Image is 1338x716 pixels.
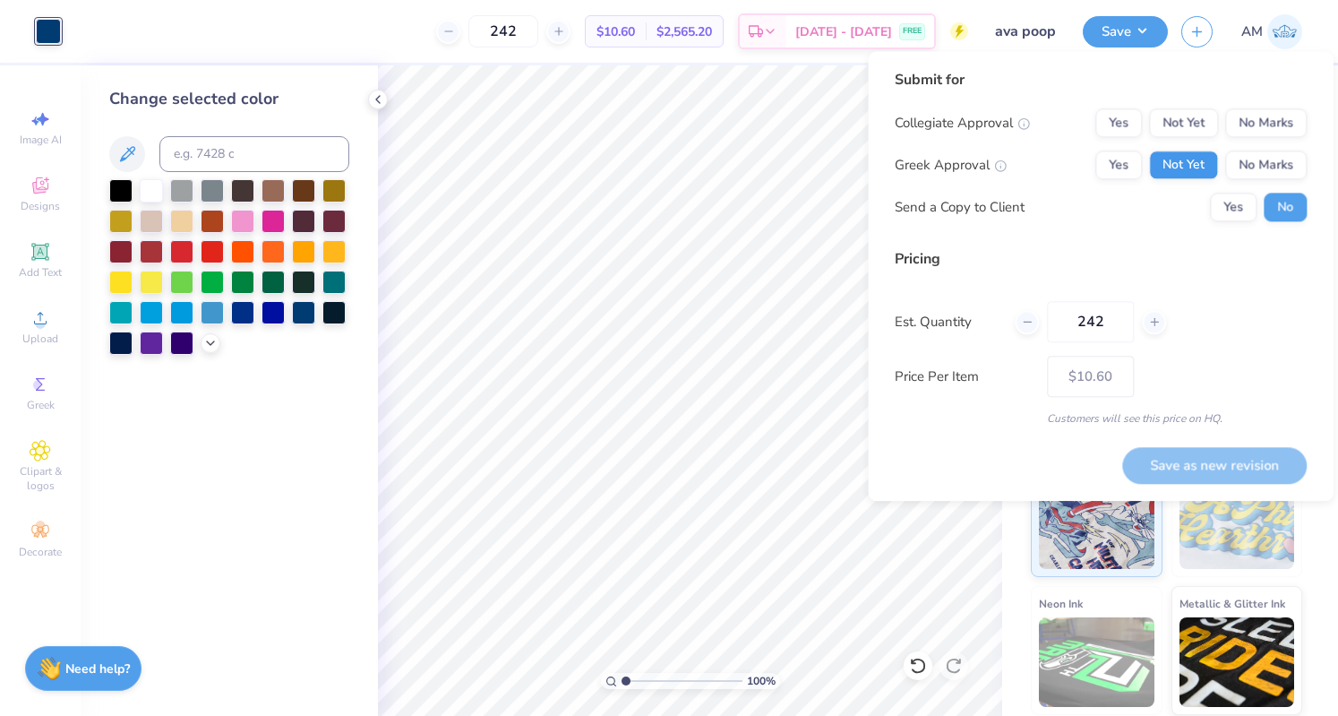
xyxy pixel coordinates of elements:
button: No [1264,193,1307,221]
span: Add Text [19,265,62,280]
span: Upload [22,332,58,346]
span: Decorate [19,545,62,559]
span: 100 % [747,673,776,689]
button: Not Yet [1149,151,1218,179]
div: Customers will see this price on HQ. [895,410,1307,427]
img: Standard [1039,479,1154,569]
button: No Marks [1225,108,1307,137]
span: Neon Ink [1039,594,1083,613]
label: Price Per Item [895,367,1034,387]
input: Untitled Design [982,13,1069,49]
span: Clipart & logos [9,464,72,493]
img: Puff Ink [1179,479,1295,569]
span: Image AI [20,133,62,147]
span: Greek [27,398,55,412]
button: No Marks [1225,151,1307,179]
span: [DATE] - [DATE] [795,22,892,41]
div: Greek Approval [895,155,1007,176]
span: $10.60 [596,22,635,41]
img: Metallic & Glitter Ink [1179,617,1295,707]
div: Change selected color [109,87,349,111]
span: $2,565.20 [656,22,712,41]
strong: Need help? [65,660,130,677]
img: Neon Ink [1039,617,1154,707]
div: Pricing [895,248,1307,270]
a: AM [1241,14,1302,49]
span: AM [1241,22,1263,42]
button: Yes [1095,151,1142,179]
input: e.g. 7428 c [159,136,349,172]
div: Submit for [895,69,1307,91]
button: Yes [1210,193,1257,221]
button: Not Yet [1149,108,1218,137]
span: FREE [903,25,922,38]
input: – – [468,15,538,47]
img: Amanda Mudry [1267,14,1302,49]
label: Est. Quantity [895,312,1001,332]
div: Send a Copy to Client [895,197,1025,218]
input: – – [1047,301,1134,342]
button: Yes [1095,108,1142,137]
div: Collegiate Approval [895,113,1030,134]
button: Save [1083,16,1168,47]
span: Designs [21,199,60,213]
span: Metallic & Glitter Ink [1179,594,1285,613]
